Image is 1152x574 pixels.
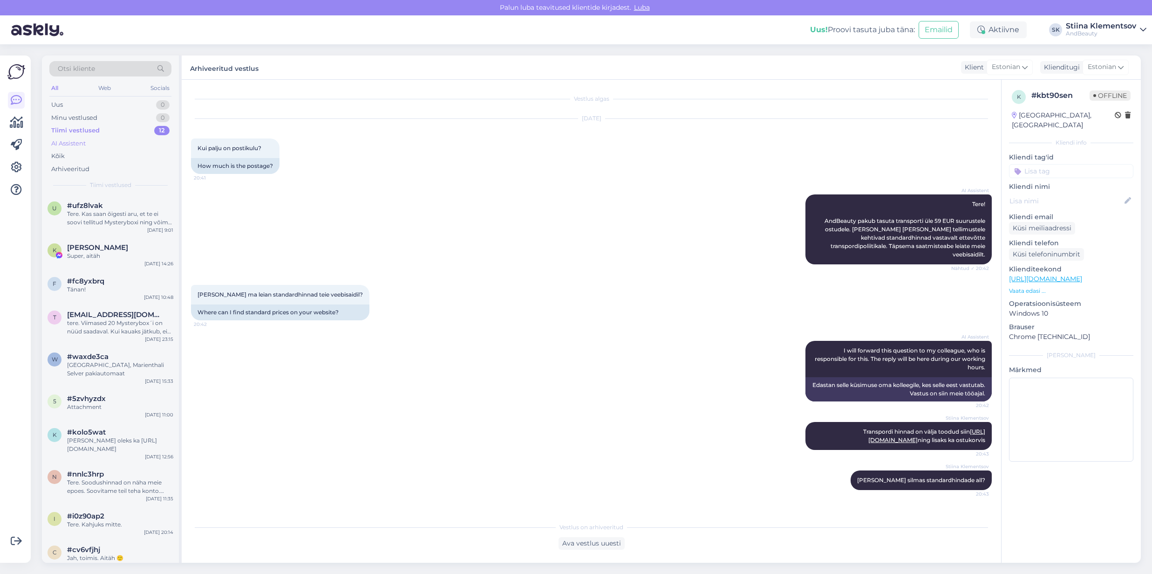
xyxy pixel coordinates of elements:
[1009,152,1133,162] p: Kliendi tag'id
[194,174,229,181] span: 20:41
[67,436,173,453] div: [PERSON_NAME] oleks ka [URL][DOMAIN_NAME]
[805,377,992,401] div: Edastan selle küsimuse oma kolleegile, kes selle eest vastutab. Vastus on siin meie tööajal.
[946,463,989,470] span: Stiina Klementsov
[1066,22,1136,30] div: Stiina Klementsov
[954,450,989,457] span: 20:43
[954,402,989,409] span: 20:42
[863,428,985,443] span: Transpordi hinnad on välja toodud siin ning lisaks ka ostukorvis
[67,353,109,361] span: #waxde3ca
[954,333,989,340] span: AI Assistent
[144,562,173,569] div: [DATE] 15:46
[67,394,106,403] span: #5zvhyzdx
[67,478,173,495] div: Tere. Soodushinnad on näha meie epoes. Soovitame teil teha konto. Sisselogitud kliendile rakendub...
[67,546,100,554] span: #cv6vfjhj
[198,291,363,298] span: [PERSON_NAME] ma leian standardhinnad teie veebisaidil?
[992,62,1020,72] span: Estonian
[52,473,57,480] span: n
[1009,238,1133,248] p: Kliendi telefon
[919,21,959,39] button: Emailid
[1066,30,1136,37] div: AndBeauty
[1009,299,1133,309] p: Operatsioonisüsteem
[1009,365,1133,375] p: Märkmed
[1040,62,1080,72] div: Klienditugi
[67,210,173,227] div: Tere. Kas saan õigesti aru, et te ei soovi tellitud Mysteryboxi ning võime arve tühistada?
[53,247,57,254] span: K
[51,113,97,123] div: Minu vestlused
[7,63,25,81] img: Askly Logo
[145,453,173,460] div: [DATE] 12:56
[53,549,57,556] span: c
[961,62,984,72] div: Klient
[1009,275,1082,283] a: [URL][DOMAIN_NAME]
[156,113,170,123] div: 0
[51,126,100,135] div: Tiimi vestlused
[1031,90,1090,101] div: # kbt90sen
[825,201,987,258] span: Tere! AndBeauty pakub tasuta transporti üle 59 EUR suurustele ostudele. [PERSON_NAME] [PERSON_NAM...
[954,187,989,194] span: AI Assistent
[631,3,653,12] span: Luba
[90,181,131,189] span: Tiimi vestlused
[191,158,279,174] div: How much is the postage?
[146,495,173,502] div: [DATE] 11:35
[67,243,128,252] span: Kerli Jürgenson
[67,319,173,336] div: tere. Viimased 20 Mysterybox´i on nüüd saadaval. Kui kauaks jätkub, ei oska kahjuks ennustada.
[67,311,164,319] span: thomaskristenk@gmail.com
[1009,182,1133,192] p: Kliendi nimi
[67,470,104,478] span: #nnlc3hrp
[67,554,173,562] div: Jah, toimis. Aitäh 🙂
[67,277,104,285] span: #fc8yxbrq
[154,126,170,135] div: 12
[1009,164,1133,178] input: Lisa tag
[194,321,229,328] span: 20:42
[1009,222,1075,235] div: Küsi meiliaadressi
[1009,248,1084,261] div: Küsi telefoninumbrit
[559,537,625,550] div: Ava vestlus uuesti
[857,477,985,484] span: [PERSON_NAME] silmas standardhindade all?
[1090,90,1131,101] span: Offline
[144,294,173,301] div: [DATE] 10:48
[1009,287,1133,295] p: Vaata edasi ...
[1009,322,1133,332] p: Brauser
[810,25,828,34] b: Uus!
[970,21,1027,38] div: Aktiivne
[145,378,173,385] div: [DATE] 15:33
[191,95,992,103] div: Vestlus algas
[156,100,170,110] div: 0
[951,265,989,272] span: Nähtud ✓ 20:42
[559,523,623,532] span: Vestlus on arhiveeritud
[1088,62,1116,72] span: Estonian
[1066,22,1146,37] a: Stiina KlementsovAndBeauty
[54,515,55,522] span: i
[190,61,259,74] label: Arhiveeritud vestlus
[149,82,171,94] div: Socials
[51,165,89,174] div: Arhiveeritud
[1009,264,1133,274] p: Klienditeekond
[52,205,57,212] span: u
[1009,332,1133,342] p: Chrome [TECHNICAL_ID]
[1009,212,1133,222] p: Kliendi email
[946,415,989,422] span: Stiina Klementsov
[67,201,103,210] span: #ufz8lvak
[67,520,173,529] div: Tere. Kahjuks mitte.
[144,260,173,267] div: [DATE] 14:26
[145,411,173,418] div: [DATE] 11:00
[145,336,173,343] div: [DATE] 23:15
[147,227,173,234] div: [DATE] 9:01
[1049,23,1062,36] div: SK
[49,82,60,94] div: All
[52,356,58,363] span: w
[954,491,989,498] span: 20:43
[67,428,106,436] span: #kolo5wat
[53,431,57,438] span: k
[198,145,261,152] span: Kui palju on postikulu?
[67,361,173,378] div: [GEOGRAPHIC_DATA], Marienthali Selver pakiautomaat
[53,280,56,287] span: f
[67,252,173,260] div: Super, aitäh
[815,347,987,371] span: I will forward this question to my colleague, who is responsible for this. The reply will be here...
[144,529,173,536] div: [DATE] 20:14
[1012,111,1115,130] div: [GEOGRAPHIC_DATA], [GEOGRAPHIC_DATA]
[53,314,56,321] span: t
[67,403,173,411] div: Attachment
[67,285,173,294] div: Tänan!
[1017,93,1021,100] span: k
